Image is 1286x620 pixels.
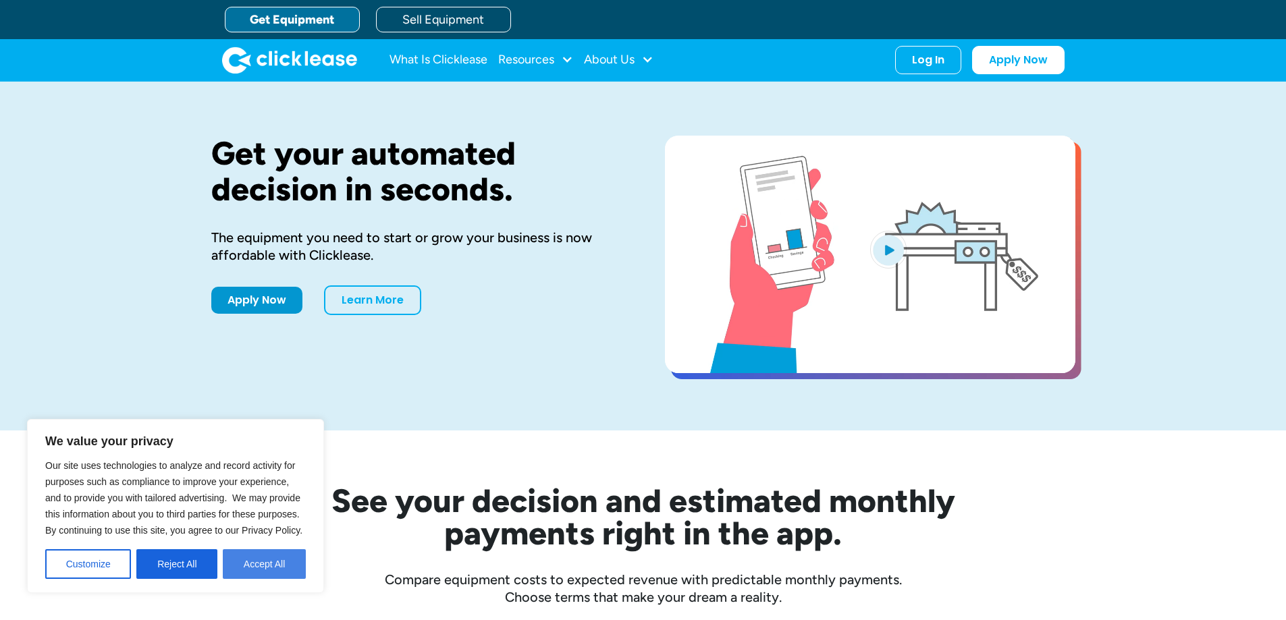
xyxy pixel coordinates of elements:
a: Apply Now [972,46,1065,74]
h2: See your decision and estimated monthly payments right in the app. [265,484,1021,549]
img: Blue play button logo on a light blue circular background [870,231,907,269]
span: Our site uses technologies to analyze and record activity for purposes such as compliance to impr... [45,460,302,536]
a: home [222,47,357,74]
div: Log In [912,53,944,67]
a: open lightbox [665,136,1075,373]
button: Accept All [223,549,306,579]
h1: Get your automated decision in seconds. [211,136,622,207]
p: We value your privacy [45,433,306,449]
div: We value your privacy [27,419,324,593]
a: Learn More [324,285,421,315]
div: Compare equipment costs to expected revenue with predictable monthly payments. Choose terms that ... [211,571,1075,606]
button: Customize [45,549,131,579]
button: Reject All [136,549,217,579]
div: The equipment you need to start or grow your business is now affordable with Clicklease. [211,229,622,264]
a: What Is Clicklease [390,47,487,74]
div: Resources [498,47,573,74]
a: Get Equipment [225,7,360,32]
a: Apply Now [211,287,302,314]
div: About Us [584,47,653,74]
img: Clicklease logo [222,47,357,74]
a: Sell Equipment [376,7,511,32]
